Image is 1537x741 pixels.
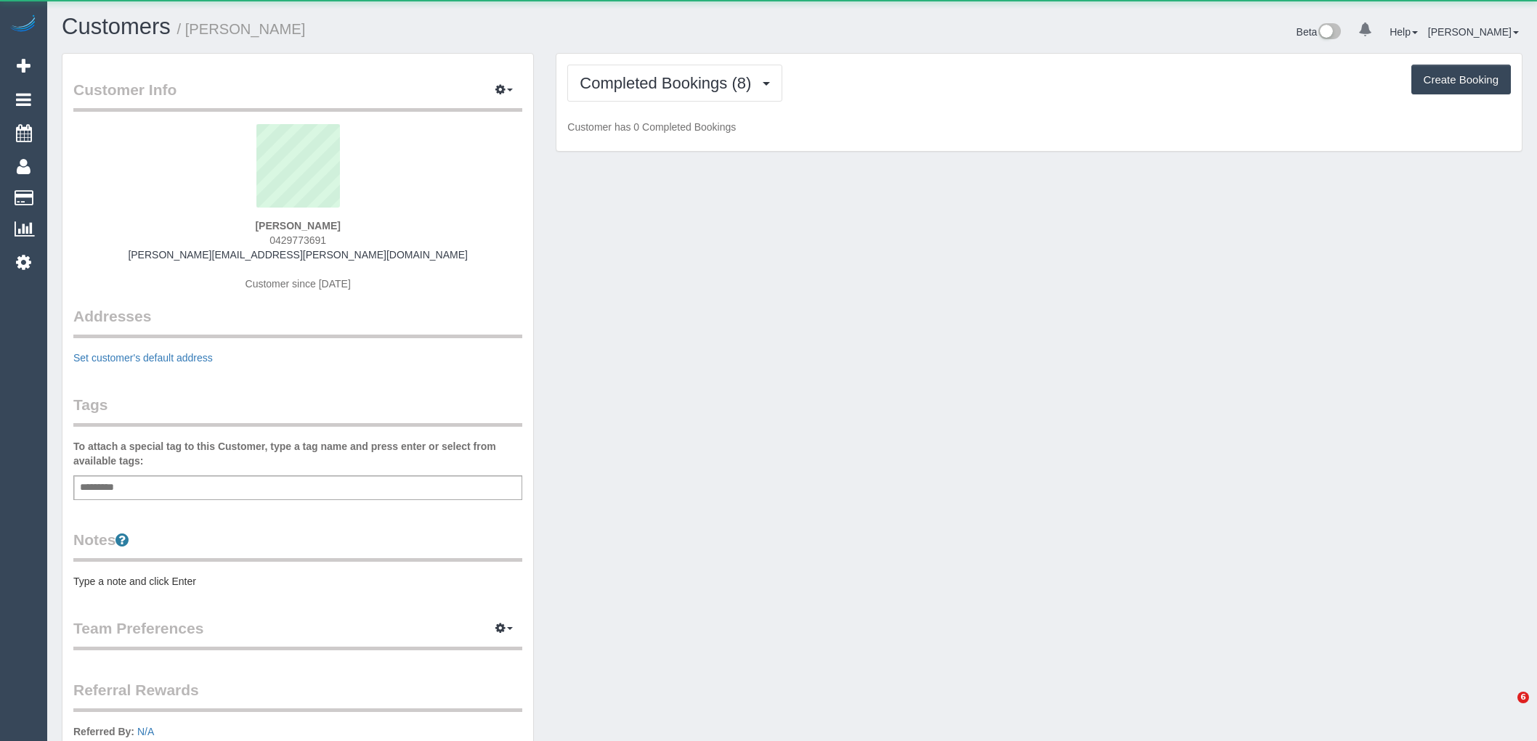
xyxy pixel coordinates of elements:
span: Customer since [DATE] [246,278,351,290]
legend: Referral Rewards [73,679,522,712]
a: N/A [137,726,154,737]
a: Set customer's default address [73,352,213,364]
span: 6 [1517,692,1529,703]
label: Referred By: [73,724,134,739]
a: Beta [1297,26,1342,38]
pre: Type a note and click Enter [73,574,522,589]
button: Completed Bookings (8) [567,65,782,102]
legend: Notes [73,529,522,562]
legend: Customer Info [73,79,522,112]
iframe: Intercom live chat [1488,692,1522,726]
img: Automaid Logo [9,15,38,35]
a: [PERSON_NAME] [1428,26,1519,38]
img: New interface [1317,23,1341,42]
span: Completed Bookings (8) [580,74,758,92]
small: / [PERSON_NAME] [177,21,306,37]
legend: Tags [73,394,522,427]
span: 0429773691 [269,234,326,246]
a: [PERSON_NAME][EMAIL_ADDRESS][PERSON_NAME][DOMAIN_NAME] [128,249,468,261]
a: Help [1390,26,1418,38]
legend: Team Preferences [73,618,522,650]
button: Create Booking [1411,65,1511,95]
p: Customer has 0 Completed Bookings [567,120,1511,134]
label: To attach a special tag to this Customer, type a tag name and press enter or select from availabl... [73,439,522,468]
strong: [PERSON_NAME] [255,220,340,232]
a: Customers [62,14,171,39]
